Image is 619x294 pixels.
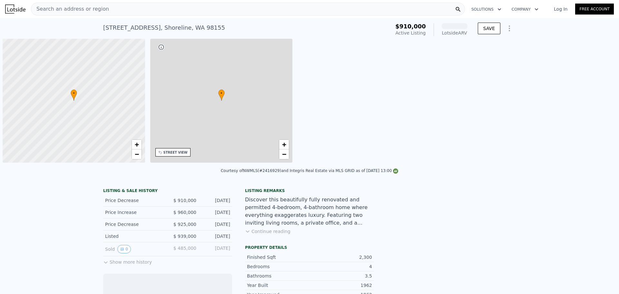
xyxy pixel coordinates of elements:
div: Price Decrease [105,197,162,204]
button: View historical data [117,245,131,253]
div: [DATE] [201,221,230,228]
div: Courtesy of NWMLS (#2416929) and Integris Real Estate via MLS GRID as of [DATE] 13:00 [221,168,398,173]
div: Sold [105,245,162,253]
a: Zoom out [132,149,142,159]
div: Price Increase [105,209,162,216]
a: Log In [546,6,575,12]
div: Listing remarks [245,188,374,193]
span: Active Listing [396,30,426,35]
a: Free Account [575,4,614,15]
span: $ 925,000 [173,222,196,227]
button: Show more history [103,256,152,265]
span: $ 910,000 [173,198,196,203]
span: $ 485,000 [173,246,196,251]
span: • [218,90,225,96]
div: Price Decrease [105,221,162,228]
span: Search an address or region [31,5,109,13]
span: $ 939,000 [173,234,196,239]
span: $ 960,000 [173,210,196,215]
div: • [71,89,77,101]
div: Property details [245,245,374,250]
div: Finished Sqft [247,254,309,260]
div: 4 [309,263,372,270]
div: LISTING & SALE HISTORY [103,188,232,195]
a: Zoom in [279,140,289,149]
div: Bedrooms [247,263,309,270]
div: Bathrooms [247,273,309,279]
button: SAVE [478,23,500,34]
span: $910,000 [395,23,426,30]
span: • [71,90,77,96]
div: Discover this beautifully fully renovated and permitted 4-bedroom, 4-bathroom home where everythi... [245,196,374,227]
div: Lotside ARV [442,30,467,36]
button: Solutions [466,4,506,15]
button: Company [506,4,544,15]
img: Lotside [5,5,25,14]
span: + [134,140,139,148]
div: [DATE] [201,197,230,204]
div: [DATE] [201,245,230,253]
div: Year Built [247,282,309,289]
div: [DATE] [201,233,230,239]
div: 1962 [309,282,372,289]
div: 2,300 [309,254,372,260]
button: Show Options [503,22,516,35]
div: [STREET_ADDRESS] , Shoreline , WA 98155 [103,23,225,32]
div: 3.5 [309,273,372,279]
div: STREET VIEW [163,150,188,155]
div: Listed [105,233,162,239]
div: • [218,89,225,101]
span: + [282,140,286,148]
span: − [282,150,286,158]
img: NWMLS Logo [393,168,398,174]
a: Zoom in [132,140,142,149]
button: Continue reading [245,228,290,235]
span: − [134,150,139,158]
a: Zoom out [279,149,289,159]
div: [DATE] [201,209,230,216]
